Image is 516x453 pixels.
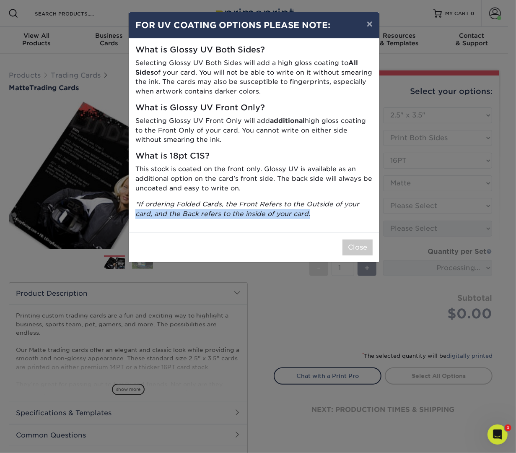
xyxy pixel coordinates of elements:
[270,117,305,125] strong: additional
[135,19,373,31] h4: FOR UV COATING OPTIONS PLEASE NOTE:
[135,103,373,113] h5: What is Glossy UV Front Only?
[342,240,373,255] button: Close
[505,424,511,431] span: 1
[135,45,373,55] h5: What is Glossy UV Both Sides?
[135,200,359,218] i: *If ordering Folded Cards, the Front Refers to the Outside of your card, and the Back refers to t...
[135,164,373,193] p: This stock is coated on the front only. Glossy UV is available as an additional option on the car...
[360,12,379,36] button: ×
[135,151,373,161] h5: What is 18pt C1S?
[487,424,508,445] iframe: Intercom live chat
[135,58,373,96] p: Selecting Glossy UV Both Sides will add a high gloss coating to of your card. You will not be abl...
[135,59,358,76] strong: All Sides
[135,116,373,145] p: Selecting Glossy UV Front Only will add high gloss coating to the Front Only of your card. You ca...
